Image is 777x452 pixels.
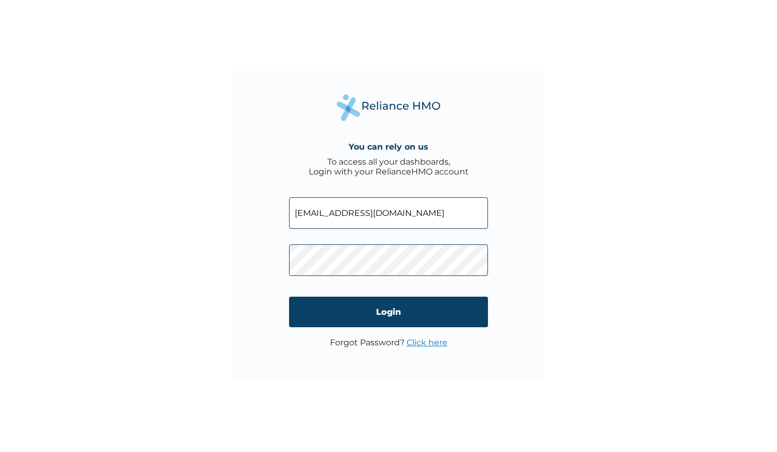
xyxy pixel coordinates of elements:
[349,142,428,152] h4: You can rely on us
[289,197,488,229] input: Email address or HMO ID
[309,157,469,177] div: To access all your dashboards, Login with your RelianceHMO account
[337,94,440,121] img: Reliance Health's Logo
[289,297,488,327] input: Login
[330,338,448,347] p: Forgot Password?
[407,338,448,347] a: Click here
